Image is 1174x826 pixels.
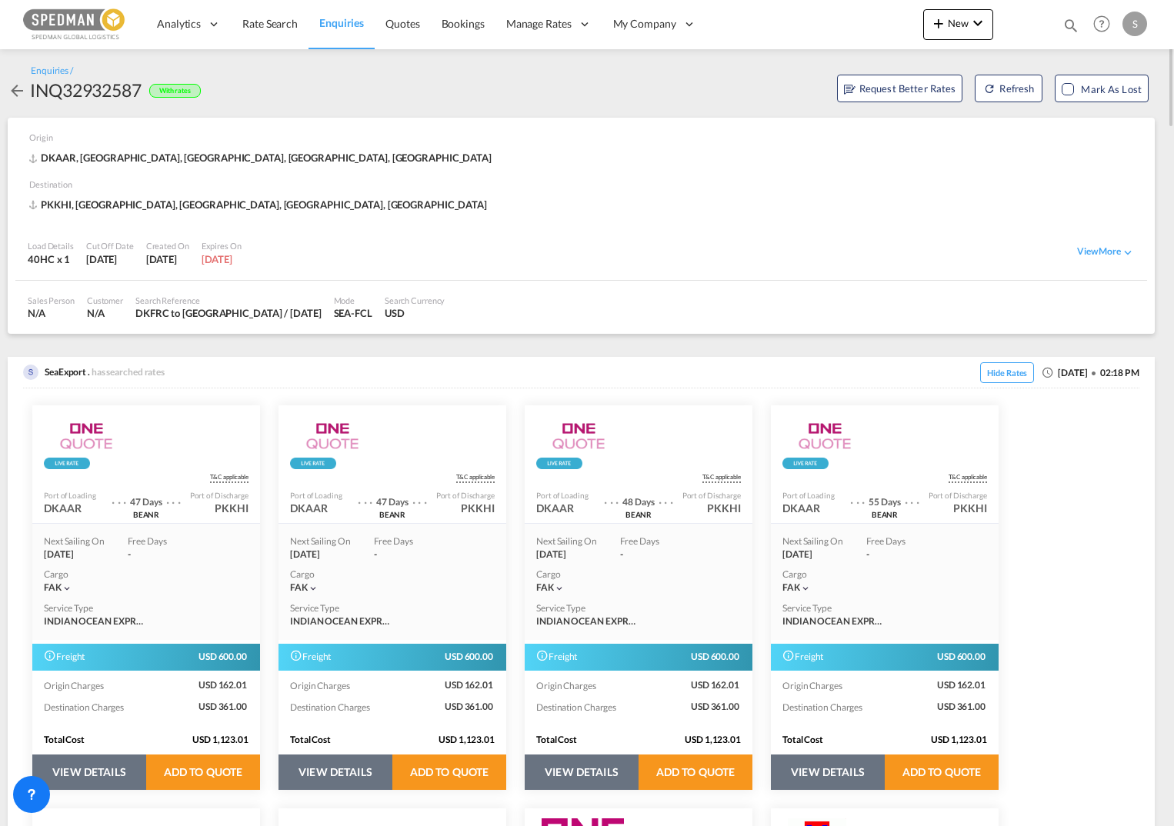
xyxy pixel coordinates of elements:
span: SeaExport . [45,366,90,378]
div: DKAAR, [GEOGRAPHIC_DATA], [GEOGRAPHIC_DATA], [GEOGRAPHIC_DATA], [GEOGRAPHIC_DATA] [29,151,495,165]
div: 13 Jan 2026 [202,252,242,266]
div: Mode [334,295,372,306]
span: USD 162.01 [198,679,248,692]
div: Cargo [782,568,987,581]
md-icon: icon-chevron-down [62,583,72,594]
span: USD 600.00 [198,651,248,664]
div: . . . [659,487,674,509]
md-icon: Spot Rates are dynamic &can fluctuate with time [44,649,56,661]
span: Freight [44,649,86,665]
div: Origin [29,132,1141,151]
div: Next Sailing On [536,535,597,548]
div: [DATE] [536,548,597,561]
span: USD 361.00 [198,701,248,714]
span: FAK [290,581,308,593]
span: FAK [782,581,800,593]
md-icon: icon-chevron-down [800,583,811,594]
span: USD 1,123.01 [439,734,506,747]
span: Destination Charges [536,701,618,713]
span: Help [1089,11,1115,37]
div: Free Days [620,535,682,548]
button: VIEW DETAILS [771,754,885,790]
div: Port of Loading [290,490,342,501]
div: Port of Discharge [682,490,741,501]
div: S [1122,12,1147,36]
div: . . . [112,487,127,509]
span: USD 361.00 [445,701,495,714]
span: Enquiries [319,16,364,29]
img: KoLmMgAAAAZJREFUAwCHL8CI3WQ4bQAAAABJRU5ErkJggg== [23,365,38,380]
md-icon: icon-magnify [1062,17,1079,34]
div: Total Cost [44,734,169,747]
span: USD 1,123.01 [685,734,752,747]
div: . . . [412,487,428,509]
div: Port of Discharge [436,490,495,501]
div: - [374,548,435,561]
div: . . . [850,487,865,509]
md-icon: icon-chevron-down [1121,245,1135,259]
button: ADD TO QUOTE [146,754,260,790]
div: Rollable available [782,458,829,468]
div: Enquiries / [31,65,73,78]
div: - [128,548,189,561]
div: USD [385,306,445,320]
span: Destination Charges [782,701,864,713]
span: Quotes [385,17,419,30]
button: ADD TO QUOTE [392,754,506,790]
md-icon: assets/icons/custom/RBR.svg [844,84,855,95]
img: rpa-live-rate.png [44,458,90,468]
span: INDIAN OCEAN EXPRESS [44,615,144,628]
div: Search Reference [135,295,322,306]
div: DKFRC to EGSOK / 14 Oct 2025 [135,306,322,320]
div: View Moreicon-chevron-down [1077,245,1135,259]
span: Get Guaranteed Slot UponBooking Confirmation [210,473,248,483]
div: Transit Time 55 Days [865,487,904,509]
div: Next Sailing On [782,535,843,548]
div: SEA-FCL [334,306,372,320]
img: ONEY [295,415,369,454]
div: via Port BEANR [358,509,427,519]
div: Port of Discharge [929,490,987,501]
div: Free Days [374,535,435,548]
div: N/A [28,306,75,320]
span: USD 600.00 [691,651,741,664]
md-checkbox: Mark as Lost [1062,82,1142,97]
div: Cargo [536,568,741,581]
div: DKAAR [44,501,82,516]
span: Origin Charges [536,680,598,691]
img: ONEY [542,415,615,454]
div: DKAAR [290,501,328,516]
div: Transit Time 47 Days [372,487,412,509]
span: Origin Charges [290,680,352,691]
div: DKAAR [536,501,574,516]
div: Load Details [28,240,74,251]
span: USD 1,123.01 [931,734,999,747]
img: c12ca350ff1b11efb6b291369744d907.png [23,7,127,42]
span: Get Guaranteed Slot UponBooking Confirmation [949,473,987,483]
md-icon: Spot Rates are dynamic &can fluctuate with time [782,649,795,661]
div: Free Days [128,535,189,548]
div: via Port BEANR [850,509,919,519]
span: Origin Charges [44,680,105,691]
span: Destination Charges [290,701,372,713]
div: Rollable available [44,458,90,468]
div: Total Cost [782,734,908,747]
span: Freight [290,649,332,665]
span: Destination Charges [44,701,125,713]
span: Freight [536,649,579,665]
div: Cargo [44,568,248,581]
div: Total Cost [290,734,415,747]
button: ADD TO QUOTE [885,754,999,790]
div: Service Type [782,602,844,615]
md-icon: icon-plus 400-fg [929,14,948,32]
button: icon-refreshRefresh [975,75,1042,102]
button: assets/icons/custom/RBR.svgRequest Better Rates [837,75,963,102]
div: Created On [146,240,189,251]
div: 40HC x 1 [28,252,74,266]
md-icon: Spot Rates are dynamic &can fluctuate with time [290,649,302,661]
img: rpa-live-rate.png [782,458,829,468]
span: FAK [44,581,62,593]
div: With rates [149,84,201,98]
button: icon-plus 400-fgNewicon-chevron-down [923,9,993,40]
